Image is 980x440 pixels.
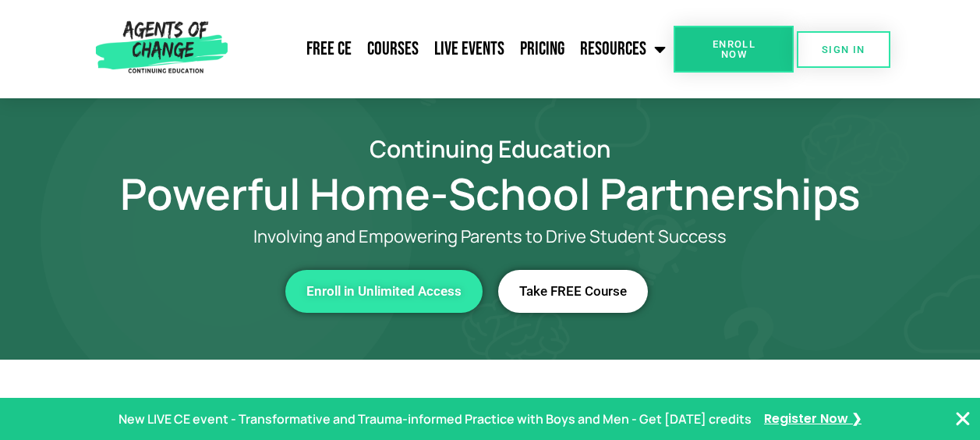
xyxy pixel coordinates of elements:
[953,410,972,428] button: Close Banner
[119,408,752,431] p: New LIVE CE event - Transformative and Trauma-informed Practice with Boys and Men - Get [DATE] cr...
[108,227,872,247] p: Involving and Empowering Parents to Drive Student Success
[46,137,935,160] h2: Continuing Education
[797,31,890,68] a: SIGN IN
[822,44,865,55] span: SIGN IN
[285,270,483,313] a: Enroll in Unlimited Access
[519,285,627,298] span: Take FREE Course
[699,39,769,59] span: Enroll Now
[299,30,359,69] a: Free CE
[572,30,674,69] a: Resources
[512,30,572,69] a: Pricing
[674,26,794,73] a: Enroll Now
[359,30,426,69] a: Courses
[306,285,462,298] span: Enroll in Unlimited Access
[498,270,648,313] a: Take FREE Course
[426,30,512,69] a: Live Events
[234,30,674,69] nav: Menu
[46,176,935,211] h1: Powerful Home-School Partnerships
[764,408,861,431] a: Register Now ❯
